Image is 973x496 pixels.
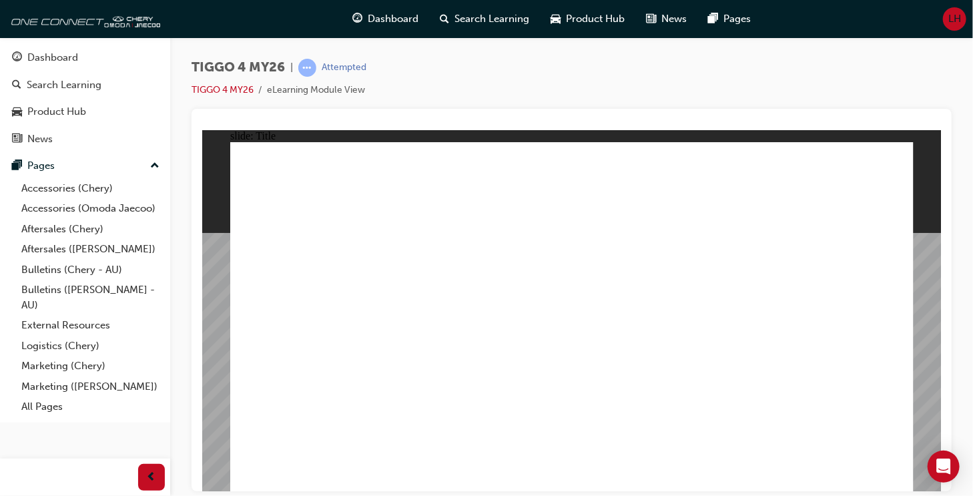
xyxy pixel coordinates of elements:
[298,59,316,77] span: learningRecordVerb_ATTEMPT-icon
[16,315,165,336] a: External Resources
[27,158,55,174] div: Pages
[5,99,165,124] a: Product Hub
[540,5,635,33] a: car-iconProduct Hub
[5,154,165,178] button: Pages
[27,77,101,93] div: Search Learning
[948,11,961,27] span: LH
[5,43,165,154] button: DashboardSearch LearningProduct HubNews
[635,5,697,33] a: news-iconNews
[16,239,165,260] a: Aftersales ([PERSON_NAME])
[150,158,159,175] span: up-icon
[352,11,362,27] span: guage-icon
[661,11,687,27] span: News
[16,336,165,356] a: Logistics (Chery)
[646,11,656,27] span: news-icon
[12,160,22,172] span: pages-icon
[368,11,418,27] span: Dashboard
[7,5,160,32] img: oneconnect
[27,132,53,147] div: News
[5,45,165,70] a: Dashboard
[27,50,78,65] div: Dashboard
[16,219,165,240] a: Aftersales (Chery)
[16,178,165,199] a: Accessories (Chery)
[16,198,165,219] a: Accessories (Omoda Jaecoo)
[192,60,285,75] span: TIGGO 4 MY26
[322,61,366,74] div: Attempted
[16,260,165,280] a: Bulletins (Chery - AU)
[12,79,21,91] span: search-icon
[12,106,22,118] span: car-icon
[943,7,966,31] button: LH
[697,5,761,33] a: pages-iconPages
[551,11,561,27] span: car-icon
[723,11,751,27] span: Pages
[267,83,365,98] li: eLearning Module View
[928,451,960,483] div: Open Intercom Messenger
[12,52,22,64] span: guage-icon
[16,356,165,377] a: Marketing (Chery)
[16,397,165,417] a: All Pages
[27,104,86,119] div: Product Hub
[429,5,540,33] a: search-iconSearch Learning
[5,73,165,97] a: Search Learning
[454,11,529,27] span: Search Learning
[5,127,165,152] a: News
[192,84,254,95] a: TIGGO 4 MY26
[16,280,165,315] a: Bulletins ([PERSON_NAME] - AU)
[708,11,718,27] span: pages-icon
[16,377,165,397] a: Marketing ([PERSON_NAME])
[12,134,22,146] span: news-icon
[440,11,449,27] span: search-icon
[342,5,429,33] a: guage-iconDashboard
[566,11,625,27] span: Product Hub
[147,469,157,486] span: prev-icon
[290,60,293,75] span: |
